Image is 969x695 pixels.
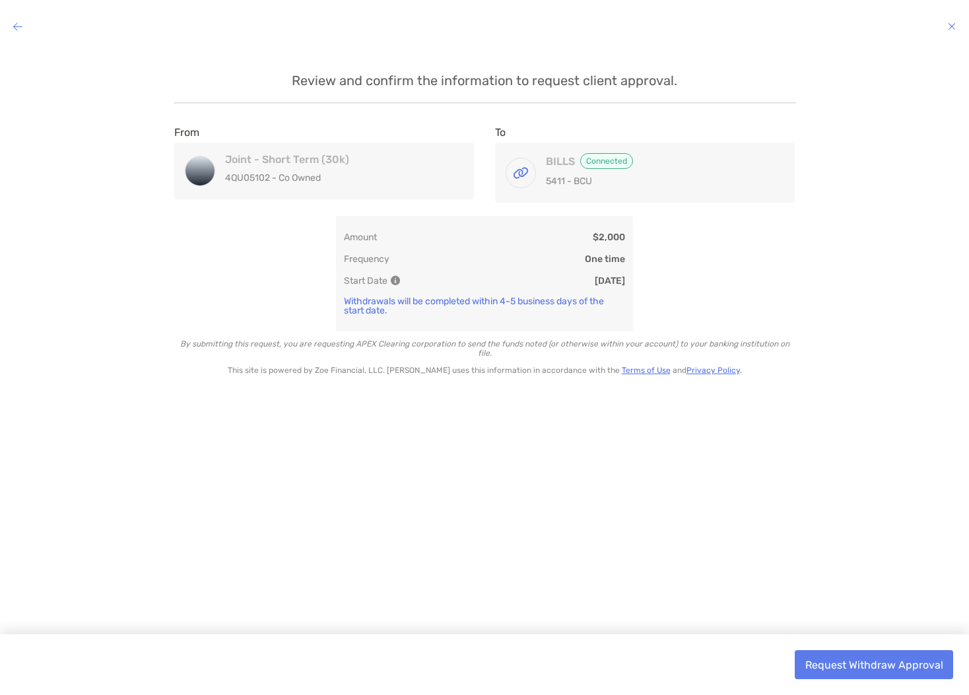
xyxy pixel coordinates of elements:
a: Terms of Use [622,366,671,375]
p: This site is powered by Zoe Financial, LLC. [PERSON_NAME] uses this information in accordance wit... [174,366,795,375]
p: One time [585,253,625,265]
button: Request Withdraw Approval [795,650,953,679]
h4: BILLS [546,153,770,169]
p: Withdrawals will be completed within 4-5 business days of the start date. [344,297,625,315]
p: Frequency [344,253,389,265]
span: Connected [580,153,633,169]
label: To [495,126,506,139]
img: Joint - Short Term (30k) [185,156,215,185]
p: 5411 - BCU [546,173,770,189]
p: Start Date [344,275,399,286]
p: Amount [344,232,377,243]
p: Review and confirm the information to request client approval. [174,73,795,89]
a: Privacy Policy [686,366,740,375]
p: $2,000 [593,232,625,243]
p: [DATE] [595,275,625,286]
h4: Joint - Short Term (30k) [225,153,449,166]
p: 4QU05102 - Co Owned [225,170,449,186]
label: From [174,126,199,139]
img: BILLS [506,158,535,187]
p: By submitting this request, you are requesting APEX Clearing corporation to send the funds noted ... [174,339,795,358]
